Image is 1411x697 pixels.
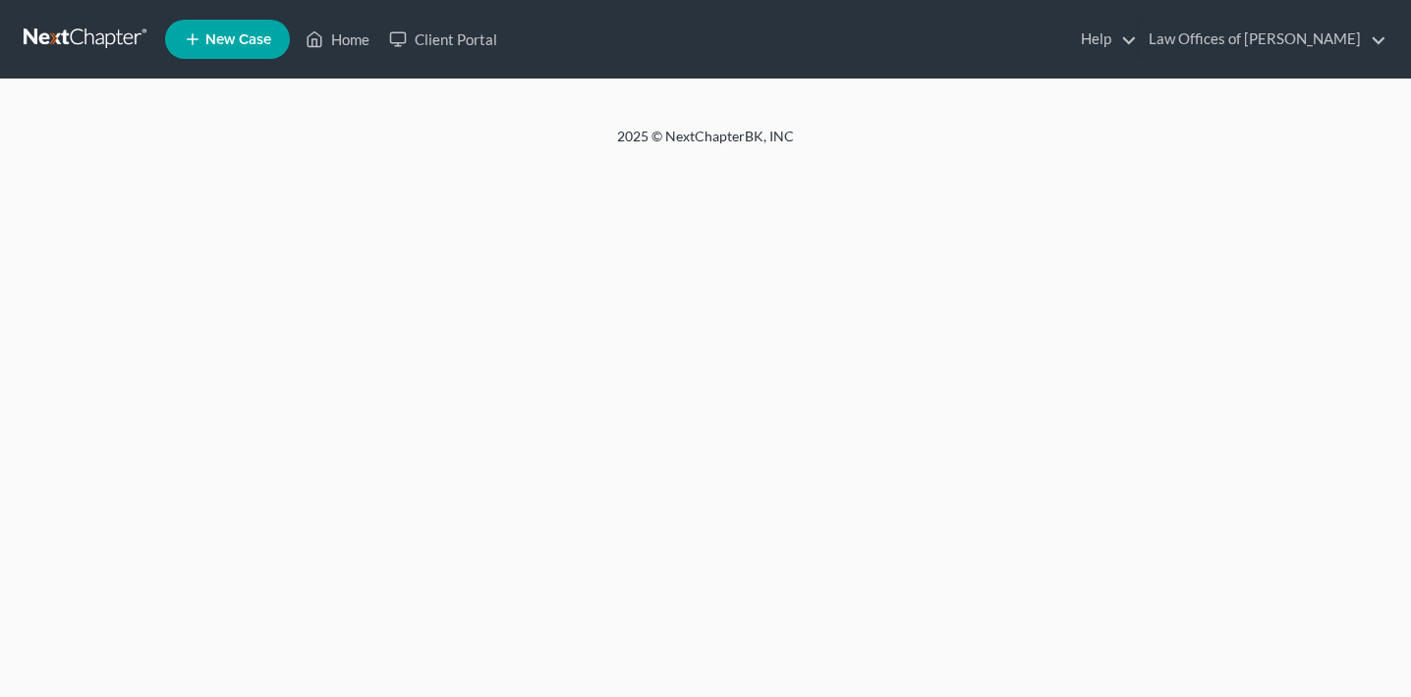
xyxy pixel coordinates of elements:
a: Client Portal [379,22,507,57]
div: 2025 © NextChapterBK, INC [145,127,1266,162]
a: Help [1071,22,1137,57]
new-legal-case-button: New Case [165,20,290,59]
a: Law Offices of [PERSON_NAME] [1139,22,1386,57]
a: Home [296,22,379,57]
